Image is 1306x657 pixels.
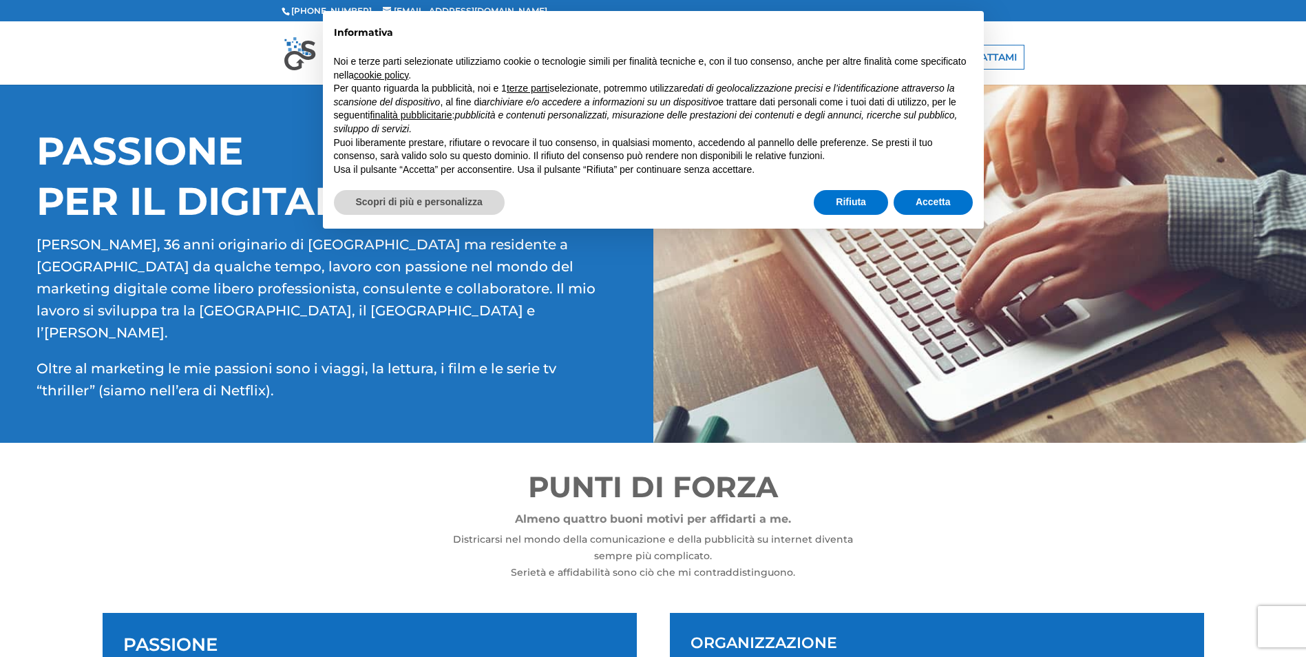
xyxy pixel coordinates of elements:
strong: Almeno quattro buoni motivi per affidarti a me. [515,512,791,525]
h2: Informativa [334,28,973,44]
button: terze parti [507,82,549,96]
button: Rifiuta [814,190,888,215]
button: Scopri di più e personalizza [334,190,505,215]
p: Usa il pulsante “Accetta” per acconsentire. Usa il pulsante “Rifiuta” per continuare senza accett... [334,163,973,177]
p: Per quanto riguarda la pubblicità, noi e 1 selezionate, potremmo utilizzare , al fine di e tratta... [334,82,973,136]
img: Gabriele Saccenti - Consulente Marketing Digitale [284,36,455,70]
p: Districarsi nel mondo della comunicazione e della pubblicità su internet diventa sempre più compl... [443,532,863,581]
span: PASSIONE PER IL DIGITALE [36,127,364,225]
em: dati di geolocalizzazione precisi e l’identificazione attraverso la scansione del dispositivo [334,83,955,107]
p: Oltre al marketing le mie passioni sono i viaggi, la lettura, i film e le serie tv “thriller” (si... [36,357,616,401]
p: Noi e terze parti selezionate utilizziamo cookie o tecnologie simili per finalità tecniche e, con... [334,55,973,82]
span: [PHONE_NUMBER] [282,6,372,16]
p: Puoi liberamente prestare, rifiutare o revocare il tuo consenso, in qualsiasi momento, accedendo ... [334,136,973,163]
em: archiviare e/o accedere a informazioni su un dispositivo [481,96,718,107]
button: Accetta [894,190,973,215]
p: [PERSON_NAME], 36 anni originario di [GEOGRAPHIC_DATA] ma residente a [GEOGRAPHIC_DATA] da qualch... [36,233,616,357]
a: cookie policy [354,70,408,81]
span: PUNTI DI FORZA [528,469,778,505]
em: pubblicità e contenuti personalizzati, misurazione delle prestazioni dei contenuti e degli annunc... [334,109,958,134]
button: finalità pubblicitarie [370,109,452,123]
